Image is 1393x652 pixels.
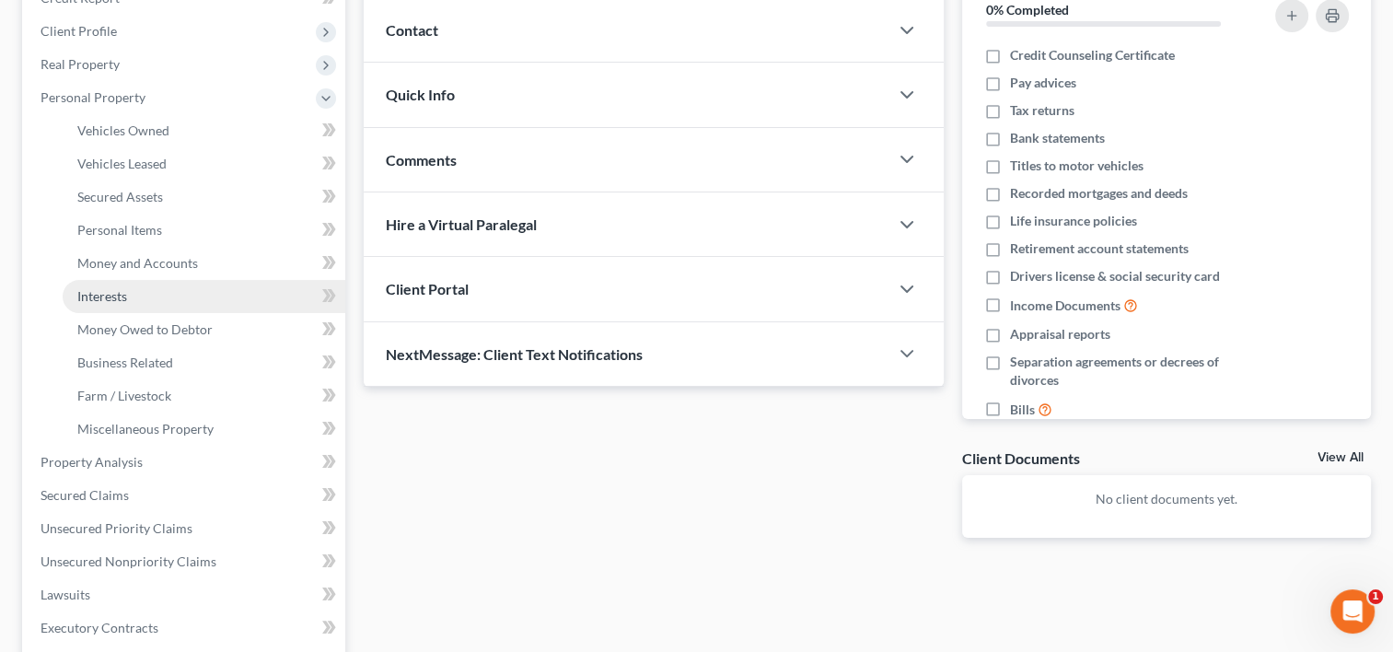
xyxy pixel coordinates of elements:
span: Client Portal [386,280,469,297]
span: Contact [386,21,438,39]
a: Vehicles Leased [63,147,345,180]
iframe: Intercom live chat [1330,589,1375,634]
a: Money and Accounts [63,247,345,280]
span: Secured Claims [41,487,129,503]
span: Life insurance policies [1010,212,1137,230]
span: Bank statements [1010,129,1105,147]
span: Money and Accounts [77,255,198,271]
span: Lawsuits [41,587,90,602]
span: Appraisal reports [1010,325,1110,343]
a: Personal Items [63,214,345,247]
a: Secured Claims [26,479,345,512]
a: Interests [63,280,345,313]
span: Real Property [41,56,120,72]
a: Executory Contracts [26,611,345,645]
span: Miscellaneous Property [77,421,214,437]
span: Personal Property [41,89,145,105]
a: Farm / Livestock [63,379,345,413]
span: Retirement account statements [1010,239,1189,258]
span: Business Related [77,355,173,370]
span: Unsecured Nonpriority Claims [41,553,216,569]
span: Pay advices [1010,74,1076,92]
a: Property Analysis [26,446,345,479]
a: Secured Assets [63,180,345,214]
a: Money Owed to Debtor [63,313,345,346]
span: Drivers license & social security card [1010,267,1220,285]
div: Client Documents [962,448,1080,468]
span: Tax returns [1010,101,1074,120]
span: Titles to motor vehicles [1010,157,1143,175]
span: Interests [77,288,127,304]
span: Vehicles Leased [77,156,167,171]
span: Hire a Virtual Paralegal [386,215,537,233]
span: Quick Info [386,86,455,103]
a: Vehicles Owned [63,114,345,147]
span: Farm / Livestock [77,388,171,403]
span: Property Analysis [41,454,143,470]
span: Unsecured Priority Claims [41,520,192,536]
span: Personal Items [77,222,162,238]
span: 1 [1368,589,1383,604]
a: Miscellaneous Property [63,413,345,446]
span: Credit Counseling Certificate [1010,46,1175,64]
span: Separation agreements or decrees of divorces [1010,353,1253,390]
span: NextMessage: Client Text Notifications [386,345,643,363]
span: Vehicles Owned [77,122,169,138]
span: Money Owed to Debtor [77,321,213,337]
a: Unsecured Nonpriority Claims [26,545,345,578]
span: Executory Contracts [41,620,158,635]
a: Lawsuits [26,578,345,611]
p: No client documents yet. [977,490,1356,508]
a: Unsecured Priority Claims [26,512,345,545]
span: Bills [1010,401,1035,419]
a: View All [1318,451,1364,464]
a: Business Related [63,346,345,379]
span: Income Documents [1010,297,1120,315]
span: Client Profile [41,23,117,39]
strong: 0% Completed [986,2,1069,17]
span: Secured Assets [77,189,163,204]
span: Recorded mortgages and deeds [1010,184,1188,203]
span: Comments [386,151,457,169]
